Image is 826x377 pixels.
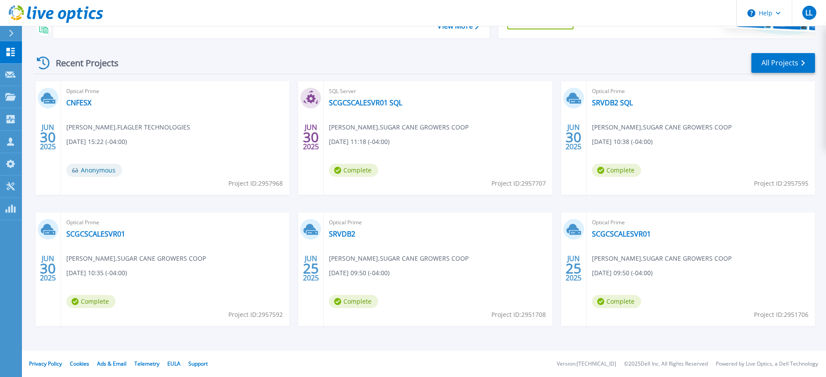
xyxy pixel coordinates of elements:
[66,254,206,263] span: [PERSON_NAME] , SUGAR CANE GROWERS COOP
[716,361,818,367] li: Powered by Live Optics, a Dell Technology
[437,22,478,30] a: View More
[329,122,469,132] span: [PERSON_NAME] , SUGAR CANE GROWERS COOP
[592,218,810,227] span: Optical Prime
[329,218,547,227] span: Optical Prime
[805,9,812,16] span: LL
[40,252,56,284] div: JUN 2025
[97,360,126,367] a: Ads & Email
[754,310,808,320] span: Project ID: 2951706
[66,295,115,308] span: Complete
[329,230,355,238] a: SRVDB2
[557,361,616,367] li: Version: [TECHNICAL_ID]
[303,121,319,153] div: JUN 2025
[754,179,808,188] span: Project ID: 2957595
[592,230,651,238] a: SCGCSCALESVR01
[303,133,319,141] span: 30
[70,360,89,367] a: Cookies
[329,86,547,96] span: SQL Server
[188,360,208,367] a: Support
[491,179,546,188] span: Project ID: 2957707
[40,133,56,141] span: 30
[134,360,159,367] a: Telemetry
[491,310,546,320] span: Project ID: 2951708
[565,252,582,284] div: JUN 2025
[329,98,402,107] a: SCGCSCALESVR01 SQL
[592,295,641,308] span: Complete
[40,121,56,153] div: JUN 2025
[329,268,390,278] span: [DATE] 09:50 (-04:00)
[40,265,56,272] span: 30
[29,360,62,367] a: Privacy Policy
[66,164,122,177] span: Anonymous
[66,137,127,147] span: [DATE] 15:22 (-04:00)
[303,265,319,272] span: 25
[66,98,91,107] a: CNFESX
[228,310,283,320] span: Project ID: 2957592
[566,133,581,141] span: 30
[592,86,810,96] span: Optical Prime
[592,268,653,278] span: [DATE] 09:50 (-04:00)
[34,52,130,74] div: Recent Projects
[592,254,732,263] span: [PERSON_NAME] , SUGAR CANE GROWERS COOP
[303,252,319,284] div: JUN 2025
[566,265,581,272] span: 25
[66,218,284,227] span: Optical Prime
[167,360,180,367] a: EULA
[329,164,378,177] span: Complete
[592,98,633,107] a: SRVDB2 SQL
[329,295,378,308] span: Complete
[592,122,732,132] span: [PERSON_NAME] , SUGAR CANE GROWERS COOP
[592,137,653,147] span: [DATE] 10:38 (-04:00)
[66,230,125,238] a: SCGCSCALESVR01
[329,137,390,147] span: [DATE] 11:18 (-04:00)
[66,268,127,278] span: [DATE] 10:35 (-04:00)
[565,121,582,153] div: JUN 2025
[329,254,469,263] span: [PERSON_NAME] , SUGAR CANE GROWERS COOP
[228,179,283,188] span: Project ID: 2957968
[66,122,190,132] span: [PERSON_NAME] , FLAGLER TECHNOLOGIES
[624,361,708,367] li: © 2025 Dell Inc. All Rights Reserved
[592,164,641,177] span: Complete
[751,53,815,73] a: All Projects
[66,86,284,96] span: Optical Prime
